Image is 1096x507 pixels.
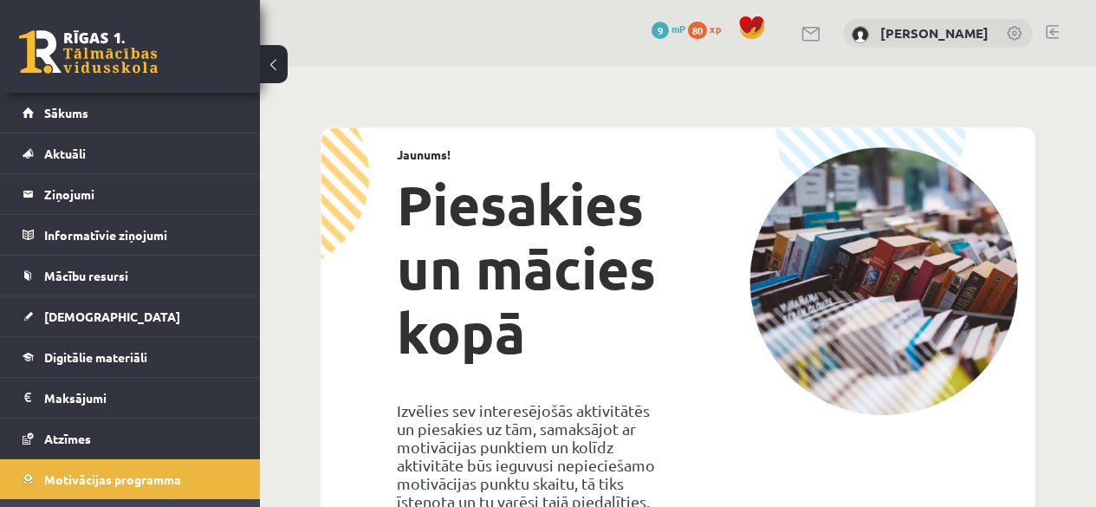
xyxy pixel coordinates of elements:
[652,22,669,39] span: 9
[19,30,158,74] a: Rīgas 1. Tālmācības vidusskola
[44,268,128,283] span: Mācību resursi
[44,105,88,120] span: Sākums
[23,337,238,377] a: Digitālie materiāli
[749,147,1018,415] img: campaign-image-1c4f3b39ab1f89d1fca25a8facaab35ebc8e40cf20aedba61fd73fb4233361ac.png
[397,146,451,162] strong: Jaunums!
[852,26,869,43] img: Emīlija Petriņiča
[397,172,665,365] h1: Piesakies un mācies kopā
[23,296,238,336] a: [DEMOGRAPHIC_DATA]
[23,93,238,133] a: Sākums
[688,22,730,36] a: 80 xp
[23,459,238,499] a: Motivācijas programma
[880,24,989,42] a: [PERSON_NAME]
[23,133,238,173] a: Aktuāli
[44,309,180,324] span: [DEMOGRAPHIC_DATA]
[44,146,86,161] span: Aktuāli
[23,256,238,296] a: Mācību resursi
[671,22,685,36] span: mP
[688,22,707,39] span: 80
[23,215,238,255] a: Informatīvie ziņojumi
[44,349,147,365] span: Digitālie materiāli
[44,174,238,214] legend: Ziņojumi
[44,431,91,446] span: Atzīmes
[652,22,685,36] a: 9 mP
[44,378,238,418] legend: Maksājumi
[23,419,238,458] a: Atzīmes
[23,378,238,418] a: Maksājumi
[23,174,238,214] a: Ziņojumi
[710,22,721,36] span: xp
[44,471,181,487] span: Motivācijas programma
[44,215,238,255] legend: Informatīvie ziņojumi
